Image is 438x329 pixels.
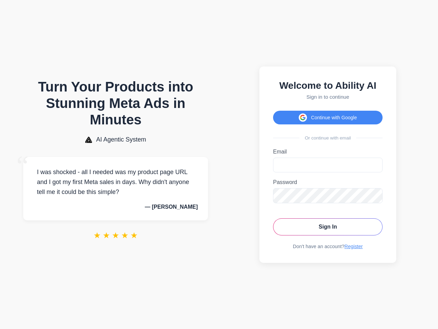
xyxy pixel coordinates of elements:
p: Sign in to continue [273,94,383,100]
label: Password [273,179,383,185]
span: “ [16,150,29,181]
div: Or continue with email [273,135,383,141]
p: I was shocked - all I needed was my product page URL and I got my first Meta sales in days. Why d... [34,167,198,197]
div: Don't have an account? [273,244,383,249]
a: Register [345,244,363,249]
h1: Turn Your Products into Stunning Meta Ads in Minutes [23,78,208,128]
h2: Welcome to Ability AI [273,80,383,91]
p: — [PERSON_NAME] [34,204,198,210]
span: ★ [130,231,138,240]
button: Sign In [273,218,383,235]
span: ★ [121,231,129,240]
span: AI Agentic System [96,136,146,143]
label: Email [273,149,383,155]
span: ★ [103,231,110,240]
img: AI Agentic System Logo [85,137,92,143]
span: ★ [112,231,119,240]
span: ★ [93,231,101,240]
button: Continue with Google [273,111,383,124]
